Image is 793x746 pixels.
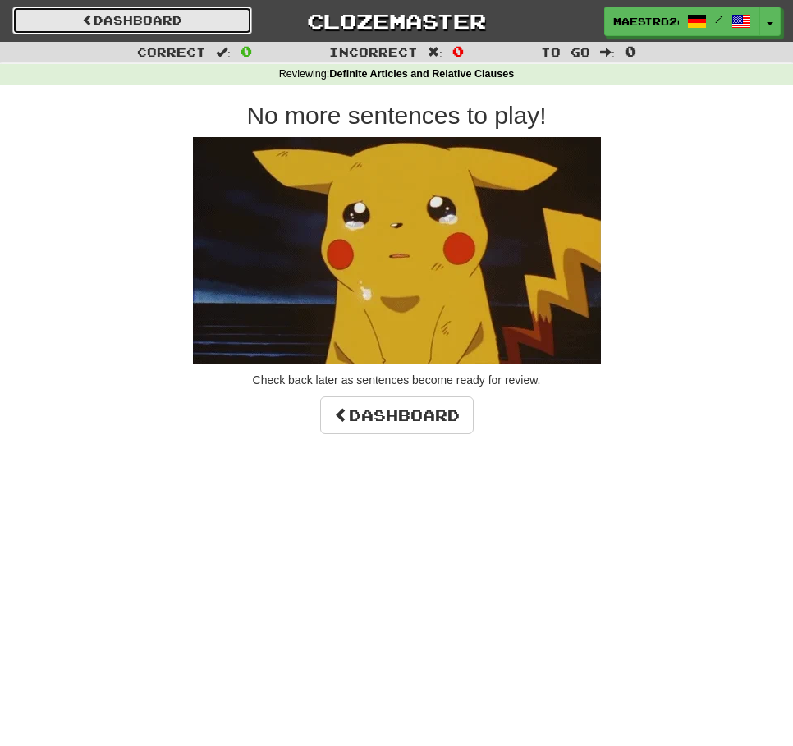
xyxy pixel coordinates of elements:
[101,372,692,388] p: Check back later as sentences become ready for review.
[137,45,206,59] span: Correct
[216,46,231,57] span: :
[12,7,252,34] a: Dashboard
[193,137,601,364] img: sad-pikachu.gif
[428,46,442,57] span: :
[101,102,692,129] h2: No more sentences to play!
[329,45,418,59] span: Incorrect
[625,43,636,59] span: 0
[241,43,252,59] span: 0
[604,7,760,36] a: Maestro2603 /
[715,13,723,25] span: /
[277,7,516,35] a: Clozemaster
[613,14,679,29] span: Maestro2603
[541,45,590,59] span: To go
[600,46,615,57] span: :
[329,68,514,80] strong: Definite Articles and Relative Clauses
[320,396,474,434] a: Dashboard
[452,43,464,59] span: 0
